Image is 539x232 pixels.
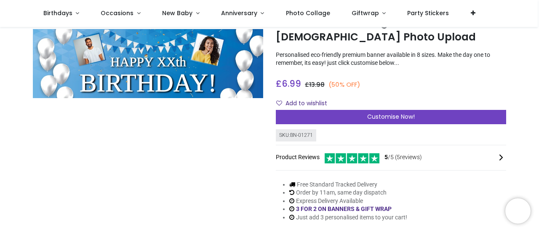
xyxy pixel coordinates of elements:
span: Photo Collage [286,9,330,17]
span: 5 [384,154,388,160]
p: Personalised eco-friendly premium banner available in 8 sizes. Make the day one to remember, its ... [276,51,506,67]
span: Anniversary [221,9,257,17]
span: £ [305,80,325,89]
span: 6.99 [282,77,301,90]
div: Product Reviews [276,152,506,163]
span: Birthdays [43,9,72,17]
div: SKU: BN-01271 [276,129,316,141]
span: Giftwrap [352,9,379,17]
li: Free Standard Tracked Delivery [289,181,407,189]
button: Add to wishlistAdd to wishlist [276,96,334,111]
iframe: Brevo live chat [505,198,531,224]
li: Just add 3 personalised items to your cart! [289,213,407,222]
li: Express Delivery Available [289,197,407,205]
span: Party Stickers [407,9,449,17]
span: £ [276,77,301,90]
span: 13.98 [309,80,325,89]
i: Add to wishlist [276,100,282,106]
img: Personalised Happy Birthday Banner - Blue & White - Custom Age & 2 Photo Upload [33,29,263,98]
small: (50% OFF) [328,80,360,89]
span: Customise Now! [367,112,415,121]
span: Occasions [101,9,133,17]
span: New Baby [162,9,192,17]
li: Order by 11am, same day dispatch [289,189,407,197]
a: 3 FOR 2 ON BANNERS & GIFT WRAP [296,205,392,212]
span: /5 ( 5 reviews) [384,153,422,162]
